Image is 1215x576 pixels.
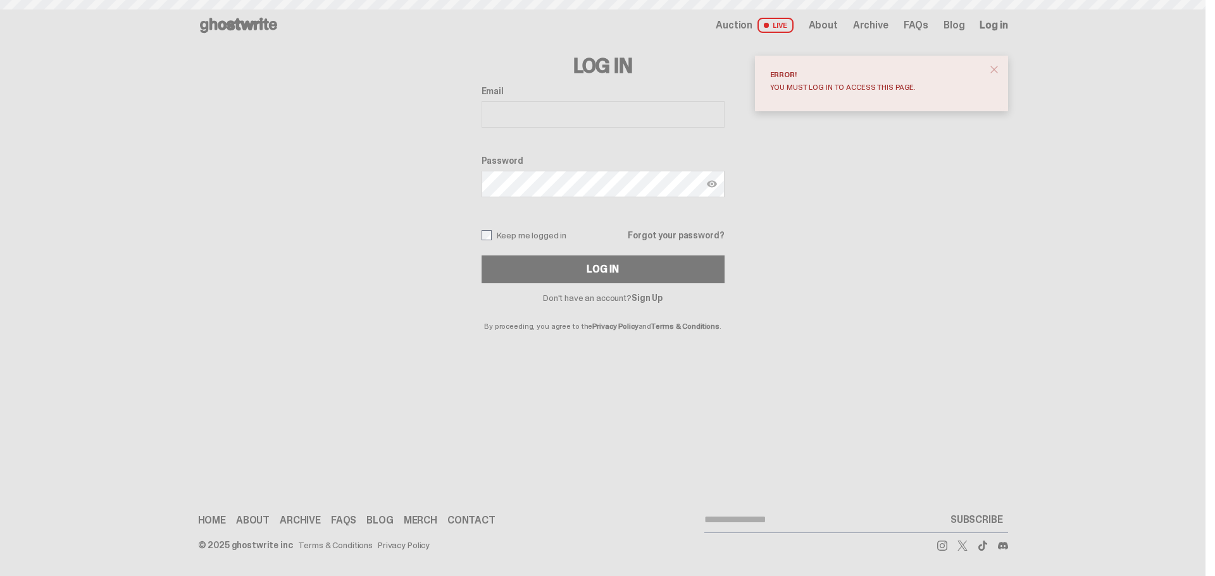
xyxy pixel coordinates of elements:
[716,20,752,30] span: Auction
[592,321,638,331] a: Privacy Policy
[482,86,725,96] label: Email
[366,515,393,525] a: Blog
[482,255,725,283] button: Log In
[980,20,1007,30] a: Log in
[983,58,1006,81] button: close
[447,515,495,525] a: Contact
[198,515,226,525] a: Home
[298,541,373,549] a: Terms & Conditions
[770,71,983,78] div: Error!
[707,179,717,189] img: Show password
[716,18,793,33] a: Auction LIVE
[770,83,983,91] div: You must log in to access this page.
[482,230,567,240] label: Keep me logged in
[628,231,724,240] a: Forgot your password?
[198,541,293,549] div: © 2025 ghostwrite inc
[904,20,928,30] a: FAQs
[944,20,964,30] a: Blog
[853,20,888,30] a: Archive
[809,20,838,30] a: About
[482,302,725,330] p: By proceeding, you agree to the and .
[378,541,430,549] a: Privacy Policy
[482,230,492,240] input: Keep me logged in
[587,264,618,274] div: Log In
[482,156,725,166] label: Password
[757,18,794,33] span: LIVE
[482,56,725,76] h3: Log In
[331,515,356,525] a: FAQs
[482,293,725,302] p: Don't have an account?
[945,507,1008,532] button: SUBSCRIBE
[236,515,270,525] a: About
[651,321,720,331] a: Terms & Conditions
[404,515,437,525] a: Merch
[280,515,321,525] a: Archive
[632,292,663,303] a: Sign Up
